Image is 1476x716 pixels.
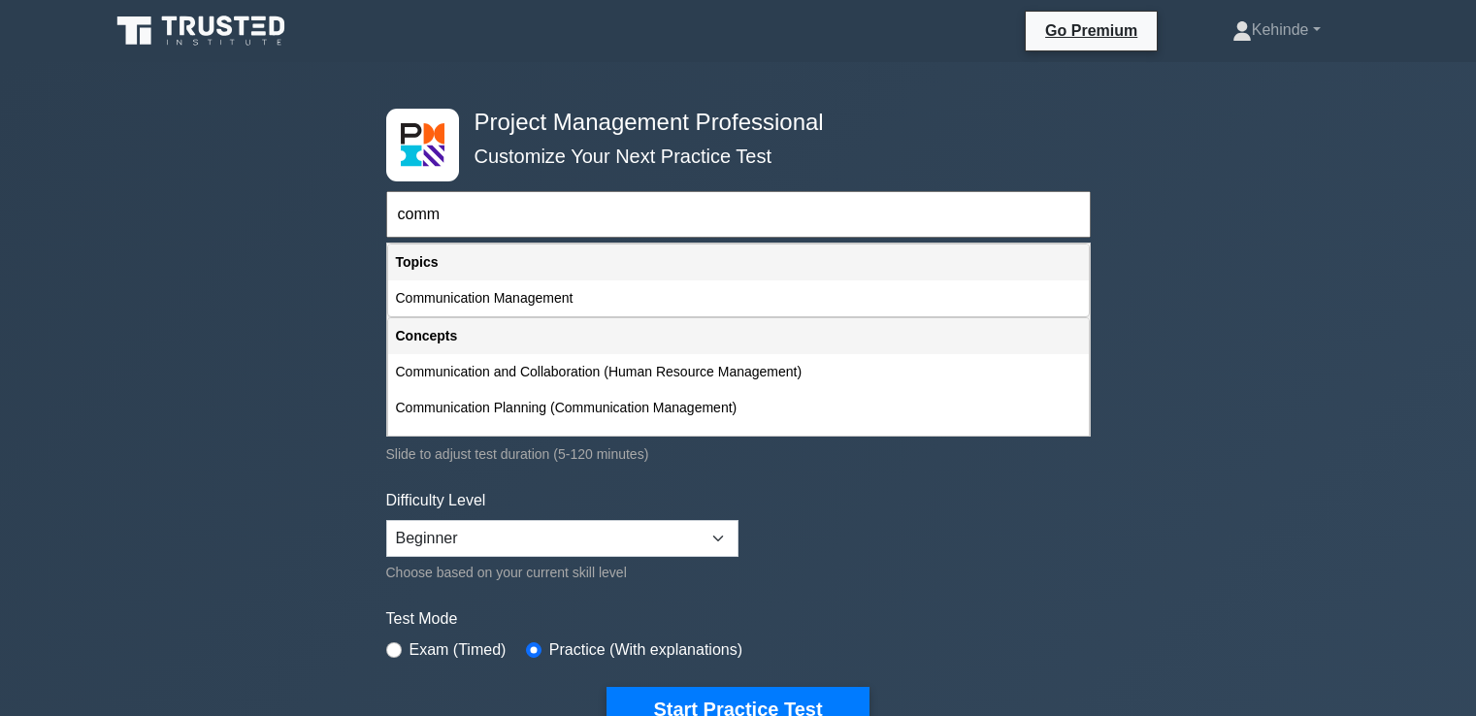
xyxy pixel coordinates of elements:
[1033,18,1149,43] a: Go Premium
[386,561,738,584] div: Choose based on your current skill level
[386,191,1091,238] input: Start typing to filter on topic or concept...
[410,638,507,662] label: Exam (Timed)
[467,109,996,137] h4: Project Management Professional
[386,607,1091,631] label: Test Mode
[388,426,1089,462] div: Information Distribution (Communication Management)
[388,318,1089,354] div: Concepts
[386,442,1091,466] div: Slide to adjust test duration (5-120 minutes)
[386,489,486,512] label: Difficulty Level
[388,280,1089,316] div: Communication Management
[388,244,1089,280] div: Topics
[549,638,742,662] label: Practice (With explanations)
[388,354,1089,390] div: Communication and Collaboration (Human Resource Management)
[388,390,1089,426] div: Communication Planning (Communication Management)
[1186,11,1367,49] a: Kehinde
